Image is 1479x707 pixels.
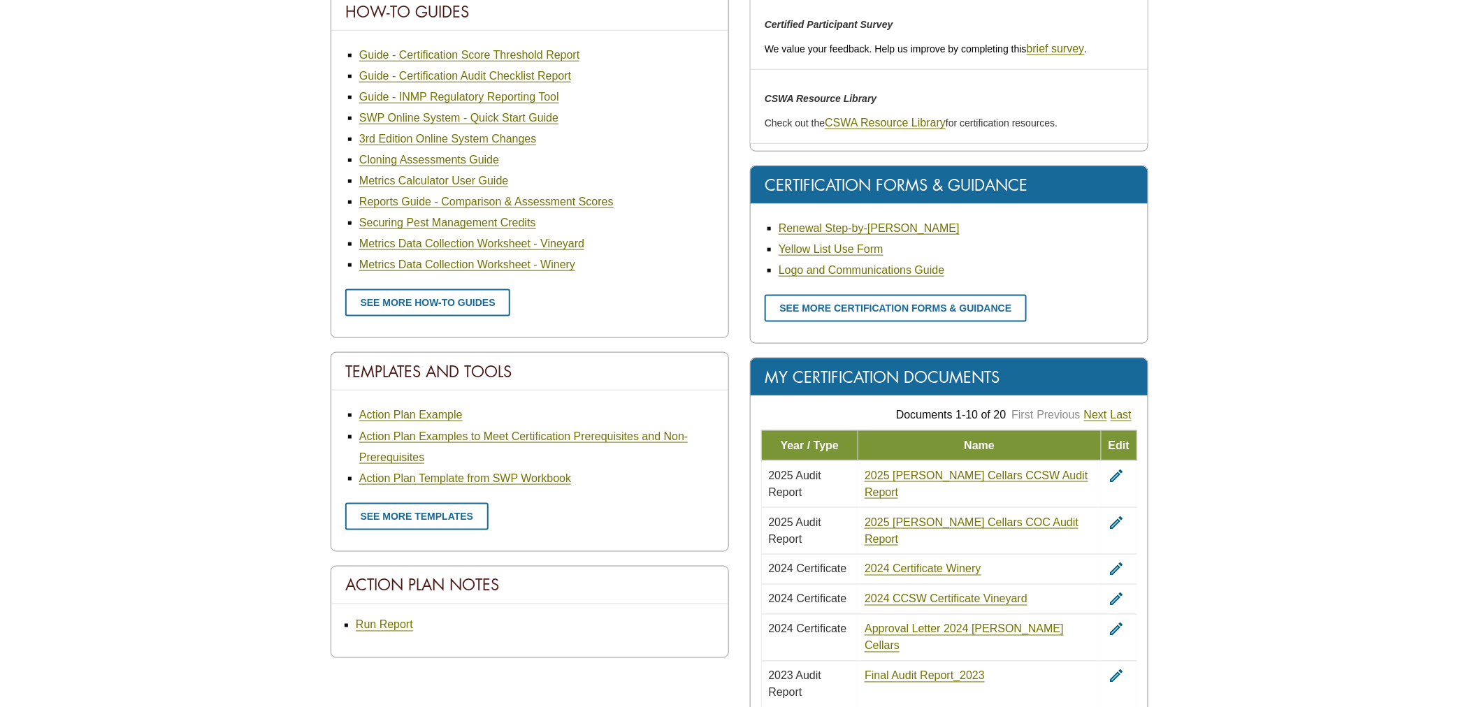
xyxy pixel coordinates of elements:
[1037,409,1081,421] a: Previous
[1027,43,1085,55] a: brief survey
[1108,591,1125,608] i: edit
[359,154,499,166] a: Cloning Assessments Guide
[865,516,1078,546] a: 2025 [PERSON_NAME] Cellars COC Audit Report
[769,563,847,575] span: 2024 Certificate
[359,472,571,485] a: Action Plan Template from SWP Workbook
[1111,409,1132,421] a: Last
[1101,430,1137,460] td: Edit
[359,217,536,229] a: Securing Pest Management Credits
[765,295,1027,322] a: See more certification forms & guidance
[858,430,1101,460] td: Name
[1108,623,1125,635] a: edit
[1108,514,1125,531] i: edit
[359,430,688,464] a: Action Plan Examples to Meet Certification Prerequisites and Non-Prerequisites
[751,166,1148,204] div: Certification Forms & Guidance
[356,619,413,632] a: Run Report
[331,353,728,391] div: Templates And Tools
[865,563,981,576] a: 2024 Certificate Winery
[765,117,1058,129] span: Check out the for certification resources.
[1108,561,1125,578] i: edit
[1108,516,1125,528] a: edit
[769,670,822,699] span: 2023 Audit Report
[1108,563,1125,575] a: edit
[765,93,877,104] em: CSWA Resource Library
[765,19,893,30] em: Certified Participant Survey
[762,430,858,460] td: Year / Type
[359,258,575,271] a: Metrics Data Collection Worksheet - Winery
[359,196,614,208] a: Reports Guide - Comparison & Assessment Scores
[359,70,571,82] a: Guide - Certification Audit Checklist Report
[865,469,1088,499] a: 2025 [PERSON_NAME] Cellars CCSW Audit Report
[769,593,847,605] span: 2024 Certificate
[345,289,510,316] a: See more how-to guides
[1084,409,1107,421] a: Next
[779,243,883,256] a: Yellow List Use Form
[1011,409,1033,421] a: First
[359,133,536,145] a: 3rd Edition Online System Changes
[359,112,558,124] a: SWP Online System - Quick Start Guide
[825,117,946,129] a: CSWA Resource Library
[359,49,579,61] a: Guide - Certification Score Threshold Report
[769,623,847,635] span: 2024 Certificate
[751,358,1148,396] div: My Certification Documents
[779,222,960,235] a: Renewal Step-by-[PERSON_NAME]
[1108,469,1125,481] a: edit
[1108,668,1125,685] i: edit
[359,91,559,103] a: Guide - INMP Regulatory Reporting Tool
[359,175,508,187] a: Metrics Calculator User Guide
[345,503,489,530] a: See more templates
[1108,670,1125,682] a: edit
[896,409,1006,421] span: Documents 1-10 of 20
[865,593,1027,606] a: 2024 CCSW Certificate Vineyard
[359,409,463,421] a: Action Plan Example
[1108,621,1125,638] i: edit
[765,43,1087,54] span: We value your feedback. Help us improve by completing this .
[865,670,985,683] a: Final Audit Report_2023
[331,567,728,604] div: Action Plan Notes
[1108,593,1125,605] a: edit
[779,264,944,277] a: Logo and Communications Guide
[769,516,822,545] span: 2025 Audit Report
[769,469,822,498] span: 2025 Audit Report
[865,623,1064,653] a: Approval Letter 2024 [PERSON_NAME] Cellars
[359,238,584,250] a: Metrics Data Collection Worksheet - Vineyard
[1108,467,1125,484] i: edit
